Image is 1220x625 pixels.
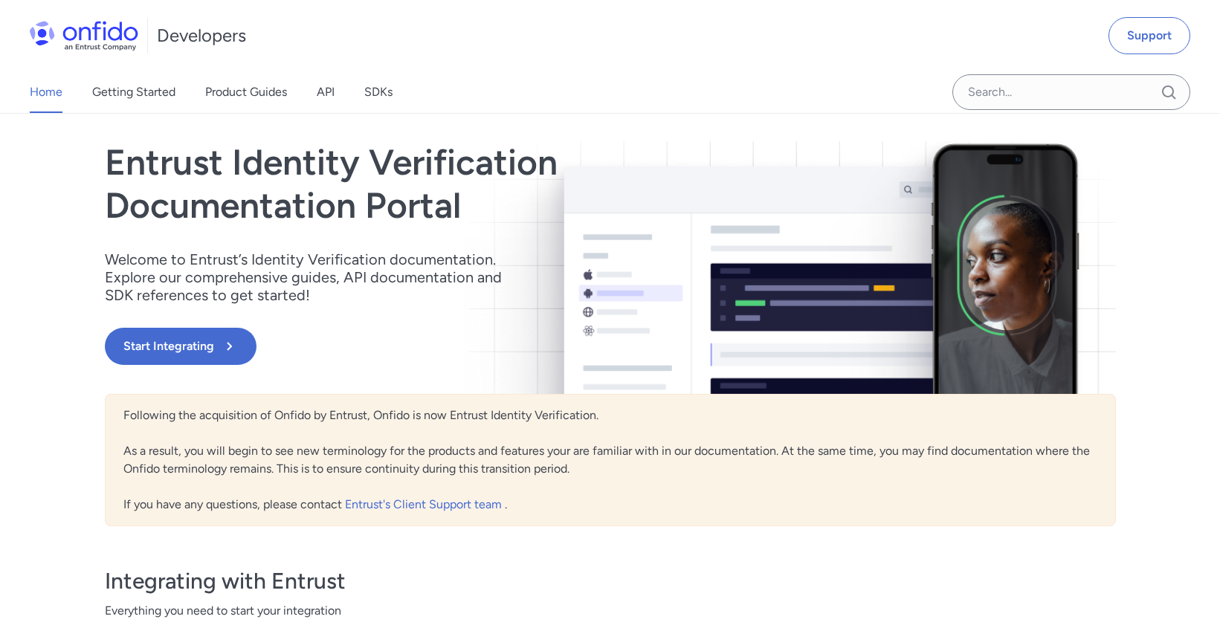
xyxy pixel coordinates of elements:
[1108,17,1190,54] a: Support
[157,24,246,48] h1: Developers
[92,71,175,113] a: Getting Started
[364,71,393,113] a: SDKs
[105,250,521,304] p: Welcome to Entrust’s Identity Verification documentation. Explore our comprehensive guides, API d...
[105,141,813,227] h1: Entrust Identity Verification Documentation Portal
[952,74,1190,110] input: Onfido search input field
[317,71,335,113] a: API
[205,71,287,113] a: Product Guides
[105,328,256,365] button: Start Integrating
[30,71,62,113] a: Home
[345,497,505,511] a: Entrust's Client Support team
[105,602,1116,620] span: Everything you need to start your integration
[105,328,813,365] a: Start Integrating
[30,21,138,51] img: Onfido Logo
[105,394,1116,526] div: Following the acquisition of Onfido by Entrust, Onfido is now Entrust Identity Verification. As a...
[105,566,1116,596] h3: Integrating with Entrust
